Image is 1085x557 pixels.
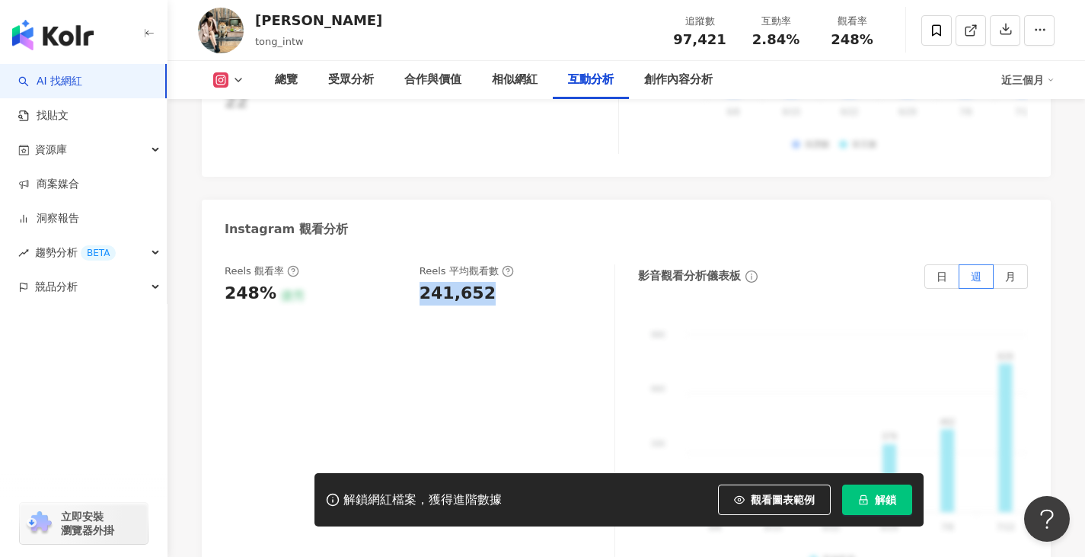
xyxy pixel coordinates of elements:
div: 影音觀看分析儀表板 [638,268,741,284]
a: 找貼文 [18,108,69,123]
div: 241,652 [420,282,496,306]
div: 創作內容分析 [644,71,713,89]
div: 追蹤數 [671,14,729,29]
a: 商案媒合 [18,177,79,192]
div: 相似網紅 [492,71,538,89]
span: 競品分析 [35,270,78,304]
span: 97,421 [673,31,726,47]
div: Reels 觀看率 [225,264,299,278]
img: KOL Avatar [198,8,244,53]
a: chrome extension立即安裝 瀏覽器外掛 [20,503,148,544]
a: searchAI 找網紅 [18,74,82,89]
div: 解鎖網紅檔案，獲得進階數據 [343,492,502,508]
div: 總覽 [275,71,298,89]
span: tong_intw [255,36,304,47]
div: 248% [225,282,276,306]
span: 248% [831,32,873,47]
img: logo [12,20,94,50]
button: 觀看圖表範例 [718,485,831,515]
span: 月 [1005,270,1016,283]
div: 近三個月 [1001,68,1055,92]
span: 日 [937,270,947,283]
span: 週 [971,270,981,283]
div: 受眾分析 [328,71,374,89]
span: 2.84% [752,32,799,47]
span: info-circle [743,268,760,285]
img: chrome extension [24,511,54,536]
span: 解鎖 [875,494,896,506]
div: 互動率 [747,14,805,29]
span: rise [18,248,29,258]
span: lock [858,495,869,505]
div: 合作與價值 [404,71,461,89]
a: 洞察報告 [18,211,79,226]
div: [PERSON_NAME] [255,11,382,30]
div: BETA [81,245,116,261]
div: Instagram 觀看分析 [225,221,348,238]
span: 觀看圖表範例 [751,494,815,506]
div: Reels 平均觀看數 [420,264,514,278]
div: 觀看率 [823,14,881,29]
div: 互動分析 [568,71,614,89]
span: 趨勢分析 [35,235,116,270]
button: 解鎖 [842,485,912,515]
span: 立即安裝 瀏覽器外掛 [61,510,114,537]
span: 資源庫 [35,133,67,167]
